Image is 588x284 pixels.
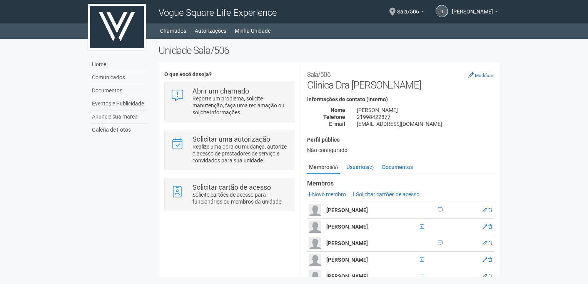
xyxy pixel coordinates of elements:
a: Home [90,58,147,71]
a: Eventos e Publicidade [90,97,147,110]
h4: Informações de contato (interno) [307,97,494,102]
div: 21998422877 [351,114,500,120]
strong: Solicitar uma autorização [192,135,270,143]
p: Solicite cartões de acesso para funcionários ou membros da unidade. [192,191,289,205]
img: user.png [309,270,321,282]
h2: Clinica Dra [PERSON_NAME] [307,68,494,91]
div: Não configurado [307,147,494,154]
a: Sala/506 [397,10,424,16]
h4: Perfil público [307,137,494,143]
img: user.png [309,254,321,266]
a: Excluir membro [488,207,492,213]
a: Solicitar cartão de acesso Solicite cartões de acesso para funcionários ou membros da unidade. [170,184,289,205]
h4: O que você deseja? [164,72,295,77]
a: Novo membro [307,191,346,197]
a: Membros(5) [307,161,340,174]
small: (5) [332,165,338,170]
a: Excluir membro [488,241,492,246]
strong: [PERSON_NAME] [326,273,368,279]
div: [EMAIL_ADDRESS][DOMAIN_NAME] [351,120,500,127]
a: Chamados [160,25,186,36]
a: Editar membro [483,257,487,262]
p: Reporte um problema, solicite manutenção, faça uma reclamação ou solicite informações. [192,95,289,116]
a: Editar membro [483,224,487,229]
a: Editar membro [483,274,487,279]
a: Modificar [468,72,494,78]
a: Anuncie sua marca [90,110,147,124]
span: Vogue Square Life Experience [159,7,277,18]
p: Realize uma obra ou mudança, autorize o acesso de prestadores de serviço e convidados para sua un... [192,143,289,164]
a: Excluir membro [488,224,492,229]
a: [PERSON_NAME] [452,10,498,16]
h2: Unidade Sala/506 [159,45,500,56]
strong: [PERSON_NAME] [326,240,368,246]
strong: Abrir um chamado [192,87,249,95]
strong: [PERSON_NAME] [326,224,368,230]
img: user.png [309,237,321,249]
a: Abrir um chamado Reporte um problema, solicite manutenção, faça uma reclamação ou solicite inform... [170,88,289,116]
strong: [PERSON_NAME] [326,207,368,213]
small: Sala/506 [307,71,331,79]
a: Autorizações [195,25,226,36]
a: Galeria de Fotos [90,124,147,136]
small: (2) [368,165,374,170]
a: Comunicados [90,71,147,84]
a: Solicitar cartões de acesso [351,191,419,197]
strong: E-mail [329,121,345,127]
a: LL [436,5,448,17]
a: Excluir membro [488,257,492,262]
strong: Membros [307,180,494,187]
a: Excluir membro [488,274,492,279]
a: Documentos [380,161,415,173]
strong: [PERSON_NAME] [326,257,368,263]
img: user.png [309,204,321,216]
img: logo.jpg [88,4,146,50]
strong: Telefone [323,114,345,120]
a: Solicitar uma autorização Realize uma obra ou mudança, autorize o acesso de prestadores de serviç... [170,136,289,164]
a: Minha Unidade [235,25,271,36]
a: Editar membro [483,241,487,246]
strong: Nome [331,107,345,113]
div: [PERSON_NAME] [351,107,500,114]
a: Usuários(2) [344,161,376,173]
span: Sala/506 [397,1,419,15]
strong: Solicitar cartão de acesso [192,183,271,191]
a: Documentos [90,84,147,97]
img: user.png [309,221,321,233]
a: Editar membro [483,207,487,213]
small: Modificar [475,73,494,78]
span: Luiza Lopes [452,1,493,15]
